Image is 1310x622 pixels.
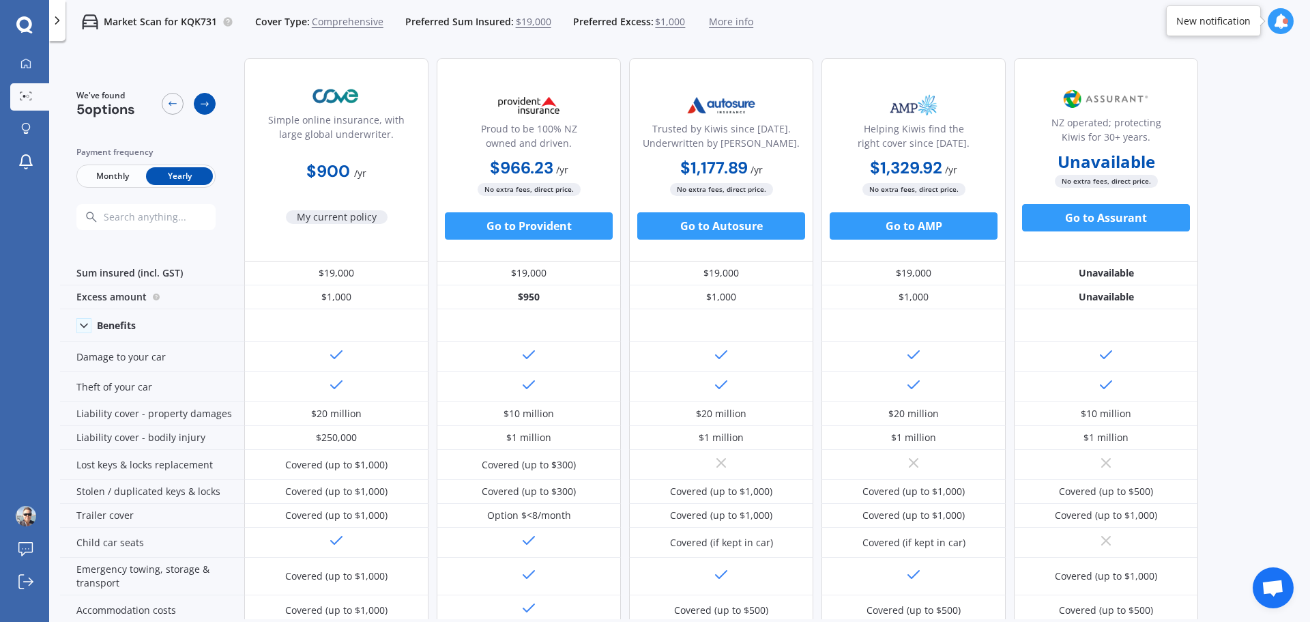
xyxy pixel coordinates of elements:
div: $1 million [1083,431,1129,444]
img: Autosure.webp [676,88,766,122]
div: $19,000 [437,261,621,285]
div: Covered (up to $500) [674,604,768,617]
img: AMP.webp [869,88,959,122]
img: Assurant.png [1061,82,1151,116]
div: Covered (up to $1,000) [285,604,388,617]
span: My current policy [286,210,388,224]
button: Go to Assurant [1022,204,1190,231]
button: Go to Provident [445,212,613,240]
span: More info [709,15,753,29]
img: Provident.png [484,88,574,122]
span: Comprehensive [312,15,383,29]
b: $1,177.89 [680,157,748,178]
div: Simple online insurance, with large global underwriter. [256,113,417,147]
span: / yr [556,163,568,176]
div: Covered (up to $1,000) [862,509,965,522]
div: Benefits [97,320,136,332]
div: Payment frequency [76,145,216,159]
span: Preferred Sum Insured: [405,15,514,29]
div: Covered (up to $1,000) [1055,569,1157,583]
b: $966.23 [490,157,553,178]
div: Liability cover - property damages [60,402,244,426]
div: Open chat [1253,567,1294,608]
div: Trusted by Kiwis since [DATE]. Underwritten by [PERSON_NAME]. [641,122,802,156]
span: No extra fees, direct price. [478,183,581,196]
div: Helping Kiwis find the right cover since [DATE]. [833,122,994,156]
div: $1 million [891,431,936,444]
span: $1,000 [655,15,685,29]
span: 5 options [76,100,135,118]
b: Unavailable [1058,155,1155,169]
div: Covered (up to $1,000) [862,485,965,498]
b: $1,329.92 [870,157,942,178]
span: Preferred Excess: [573,15,654,29]
div: NZ operated; protecting Kiwis for 30+ years. [1025,115,1187,150]
div: $20 million [696,407,746,421]
div: Excess amount [60,285,244,309]
img: Cove.webp [291,79,381,113]
div: Covered (if kept in car) [670,536,773,550]
span: No extra fees, direct price. [1055,175,1158,188]
span: $19,000 [516,15,551,29]
div: Option $<8/month [487,509,571,522]
input: Search anything... [102,211,242,223]
div: Covered (up to $300) [482,485,576,498]
span: No extra fees, direct price. [670,183,773,196]
div: $950 [437,285,621,309]
div: $19,000 [629,261,813,285]
div: Proud to be 100% NZ owned and driven. [448,122,609,156]
span: Yearly [146,167,213,185]
span: / yr [751,163,763,176]
div: Lost keys & locks replacement [60,450,244,480]
div: $1 million [699,431,744,444]
b: $900 [306,160,350,182]
div: $10 million [504,407,554,421]
div: $1 million [506,431,551,444]
div: $1,000 [244,285,428,309]
div: Unavailable [1014,261,1198,285]
div: Emergency towing, storage & transport [60,558,244,595]
span: No extra fees, direct price. [862,183,965,196]
div: Covered (up to $1,000) [285,569,388,583]
div: $1,000 [821,285,1006,309]
div: Covered (up to $1,000) [285,485,388,498]
div: Unavailable [1014,285,1198,309]
span: / yr [945,163,957,176]
div: Covered (up to $500) [867,604,961,617]
div: $250,000 [316,431,357,444]
div: Sum insured (incl. GST) [60,261,244,285]
button: Go to AMP [830,212,998,240]
div: Covered (up to $1,000) [670,485,772,498]
div: Trailer cover [60,504,244,528]
div: Child car seats [60,528,244,558]
div: Covered (up to $1,000) [285,458,388,472]
div: $19,000 [821,261,1006,285]
div: Covered (up to $1,000) [1055,509,1157,522]
div: New notification [1176,14,1251,28]
div: $10 million [1081,407,1131,421]
div: Stolen / duplicated keys & locks [60,480,244,504]
img: car.f15378c7a67c060ca3f3.svg [82,14,98,30]
span: Cover Type: [255,15,310,29]
span: We've found [76,89,135,102]
img: AAcHTtclUvNyp2u0Hiam-fRF7J6y-tGeIq-Sa-fWiwnqEw=s96-c [16,506,36,526]
div: Covered (up to $300) [482,458,576,472]
span: Monthly [79,167,146,185]
span: / yr [354,167,366,180]
div: Covered (up to $1,000) [285,509,388,522]
div: Covered (up to $500) [1059,485,1153,498]
div: $19,000 [244,261,428,285]
p: Market Scan for KQK731 [104,15,217,29]
div: Covered (up to $1,000) [670,509,772,522]
div: Covered (if kept in car) [862,536,965,550]
div: Liability cover - bodily injury [60,426,244,450]
div: Damage to your car [60,342,244,372]
div: $20 million [888,407,939,421]
div: $1,000 [629,285,813,309]
div: Covered (up to $500) [1059,604,1153,617]
button: Go to Autosure [637,212,805,240]
div: Theft of your car [60,372,244,402]
div: $20 million [311,407,362,421]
